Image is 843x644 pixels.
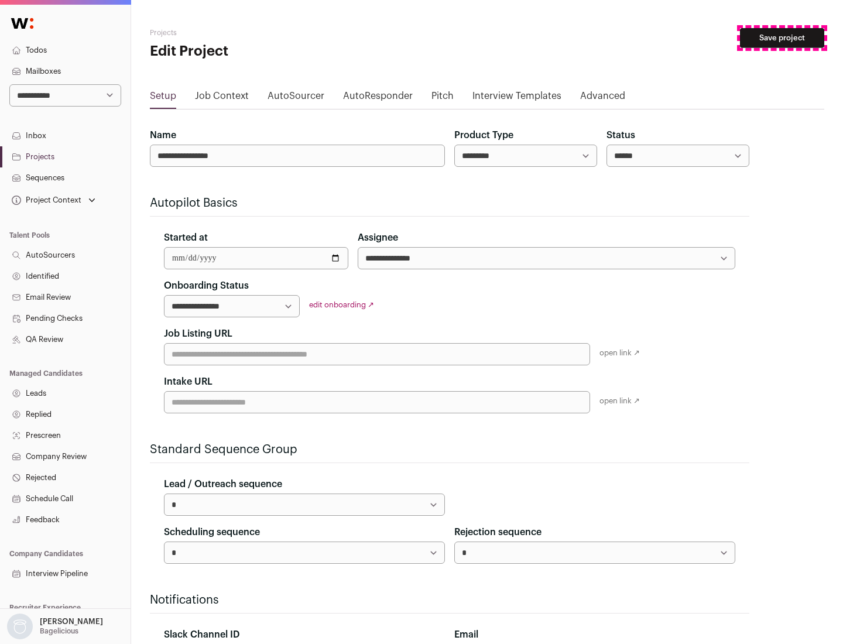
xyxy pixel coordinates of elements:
[150,592,749,608] h2: Notifications
[164,375,213,389] label: Intake URL
[150,89,176,108] a: Setup
[454,628,735,642] div: Email
[472,89,561,108] a: Interview Templates
[164,477,282,491] label: Lead / Outreach sequence
[9,196,81,205] div: Project Context
[358,231,398,245] label: Assignee
[580,89,625,108] a: Advanced
[164,628,239,642] label: Slack Channel ID
[164,525,260,539] label: Scheduling sequence
[150,28,375,37] h2: Projects
[309,301,374,309] a: edit onboarding ↗
[343,89,413,108] a: AutoResponder
[431,89,454,108] a: Pitch
[40,626,78,636] p: Bagelicious
[164,279,249,293] label: Onboarding Status
[150,42,375,61] h1: Edit Project
[5,12,40,35] img: Wellfound
[454,525,542,539] label: Rejection sequence
[268,89,324,108] a: AutoSourcer
[164,327,232,341] label: Job Listing URL
[150,128,176,142] label: Name
[150,441,749,458] h2: Standard Sequence Group
[454,128,513,142] label: Product Type
[150,195,749,211] h2: Autopilot Basics
[195,89,249,108] a: Job Context
[40,617,103,626] p: [PERSON_NAME]
[9,192,98,208] button: Open dropdown
[7,614,33,639] img: nopic.png
[606,128,635,142] label: Status
[164,231,208,245] label: Started at
[740,28,824,48] button: Save project
[5,614,105,639] button: Open dropdown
